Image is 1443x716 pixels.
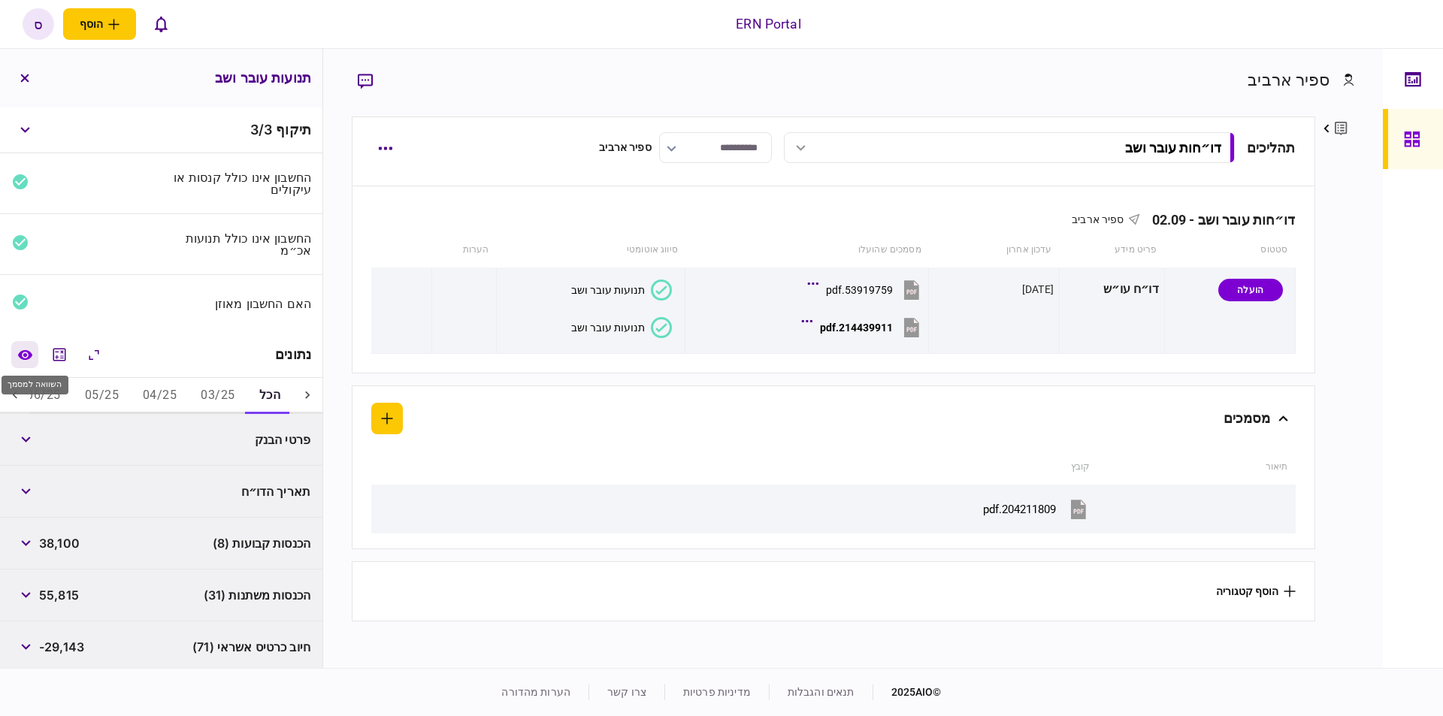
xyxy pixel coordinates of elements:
div: דו״חות עובר ושב [1125,140,1221,156]
div: תנועות עובר ושב [571,284,645,296]
button: הרחב\כווץ הכל [80,341,107,368]
span: ספיר ארביב [1072,213,1124,225]
th: סיווג אוטומטי [497,233,685,267]
button: פתח רשימת התראות [145,8,177,40]
div: האם החשבון מאוזן [168,298,312,310]
div: 204211809.pdf [983,503,1056,516]
div: נתונים [275,347,311,362]
span: 38,100 [39,534,80,552]
div: 214439911.pdf [820,322,893,334]
a: תנאים והגבלות [788,686,855,698]
button: 05/25 [73,378,131,414]
div: השוואה למסמך [2,376,68,394]
a: הערות מהדורה [501,686,570,698]
div: 53919759.pdf [826,284,893,296]
span: הכנסות קבועות (8) [213,534,310,552]
div: תאריך הדו״ח [168,485,311,497]
div: החשבון אינו כולל קנסות או עיקולים [168,171,312,195]
div: תנועות עובר ושב [571,322,645,334]
span: 55,815 [39,586,79,604]
span: הכנסות משתנות (31) [204,586,310,604]
button: מחשבון [46,341,73,368]
button: 03/25 [189,378,247,414]
button: הוסף קטגוריה [1216,585,1296,597]
div: דו״ח עו״ש [1065,273,1159,307]
div: פרטי הבנק [168,434,311,446]
button: 53919759.pdf [811,273,923,307]
button: תנועות עובר ושב [571,279,672,301]
span: תיקוף [276,122,311,137]
h3: תנועות עובר ושב [215,71,311,85]
div: ספיר ארביב [599,140,651,156]
button: תנועות עובר ושב [571,317,672,338]
button: ס [23,8,54,40]
span: -29,143 [39,638,84,656]
a: צרו קשר [607,686,646,698]
th: הערות [431,233,496,267]
div: ספיר ארביב [1248,68,1330,92]
button: 204211809.pdf [983,492,1090,526]
th: עדכון אחרון [929,233,1060,267]
th: פריט מידע [1059,233,1164,267]
button: דו״חות עובר ושב [784,132,1235,163]
div: מסמכים [1224,403,1271,434]
div: תהליכים [1247,137,1296,158]
button: פתח תפריט להוספת לקוח [63,8,136,40]
th: תיאור [1097,450,1295,485]
th: קובץ [452,450,1098,485]
div: [DATE] [1022,282,1054,297]
span: 3 / 3 [250,122,272,137]
button: 06/25 [14,378,72,414]
button: 04/25 [131,378,189,414]
div: © 2025 AIO [873,684,942,700]
span: חיוב כרטיס אשראי (71) [192,638,310,656]
a: מדיניות פרטיות [683,686,751,698]
div: ERN Portal [736,14,800,34]
div: הועלה [1218,279,1283,301]
button: הכל [247,378,292,414]
a: השוואה למסמך [11,341,38,368]
button: 214439911.pdf [805,310,923,344]
th: מסמכים שהועלו [685,233,929,267]
div: דו״חות עובר ושב - 02.09 [1140,212,1296,228]
div: החשבון אינו כולל תנועות אכ״מ [168,232,312,256]
th: סטטוס [1164,233,1295,267]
